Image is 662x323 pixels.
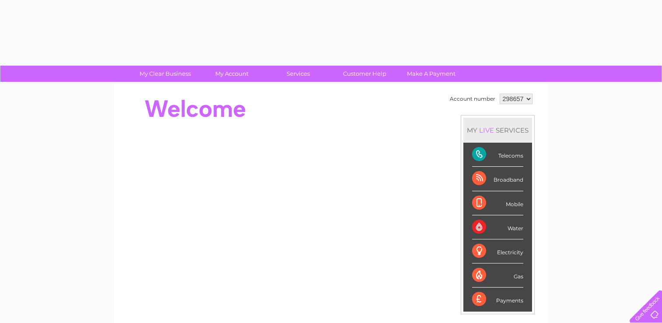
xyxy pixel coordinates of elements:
[472,215,523,239] div: Water
[329,66,401,82] a: Customer Help
[196,66,268,82] a: My Account
[463,118,532,143] div: MY SERVICES
[395,66,467,82] a: Make A Payment
[472,288,523,311] div: Payments
[448,91,497,106] td: Account number
[477,126,496,134] div: LIVE
[472,191,523,215] div: Mobile
[472,263,523,288] div: Gas
[262,66,334,82] a: Services
[129,66,201,82] a: My Clear Business
[472,239,523,263] div: Electricity
[472,143,523,167] div: Telecoms
[472,167,523,191] div: Broadband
